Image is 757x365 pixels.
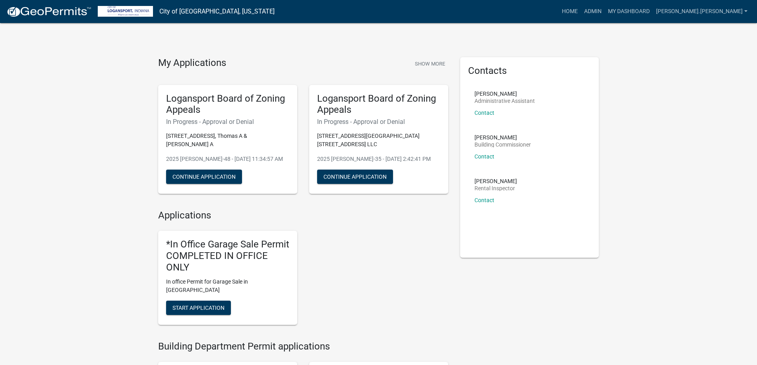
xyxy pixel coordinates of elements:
[159,5,275,18] a: City of [GEOGRAPHIC_DATA], [US_STATE]
[474,110,494,116] a: Contact
[474,91,535,97] p: [PERSON_NAME]
[412,57,448,70] button: Show More
[605,4,653,19] a: My Dashboard
[317,170,393,184] button: Continue Application
[166,170,242,184] button: Continue Application
[474,153,494,160] a: Contact
[158,57,226,69] h4: My Applications
[559,4,581,19] a: Home
[317,132,440,149] p: [STREET_ADDRESS][GEOGRAPHIC_DATA][STREET_ADDRESS] LLC
[317,118,440,126] h6: In Progress - Approval or Denial
[172,305,225,311] span: Start Application
[166,132,289,149] p: [STREET_ADDRESS], Thomas A & [PERSON_NAME] A
[317,93,440,116] h5: Logansport Board of Zoning Appeals
[581,4,605,19] a: Admin
[468,65,591,77] h5: Contacts
[474,197,494,203] a: Contact
[474,98,535,104] p: Administrative Assistant
[166,239,289,273] h5: *In Office Garage Sale Permit COMPLETED IN OFFICE ONLY
[166,118,289,126] h6: In Progress - Approval or Denial
[317,155,440,163] p: 2025 [PERSON_NAME]-35 - [DATE] 2:42:41 PM
[166,301,231,315] button: Start Application
[653,4,751,19] a: [PERSON_NAME].[PERSON_NAME]
[158,341,448,352] h4: Building Department Permit applications
[98,6,153,17] img: City of Logansport, Indiana
[166,93,289,116] h5: Logansport Board of Zoning Appeals
[166,155,289,163] p: 2025 [PERSON_NAME]-48 - [DATE] 11:34:57 AM
[474,185,517,191] p: Rental Inspector
[474,142,531,147] p: Building Commissioner
[474,135,531,140] p: [PERSON_NAME]
[166,278,289,294] p: In office Permit for Garage Sale in [GEOGRAPHIC_DATA]
[158,210,448,221] h4: Applications
[474,178,517,184] p: [PERSON_NAME]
